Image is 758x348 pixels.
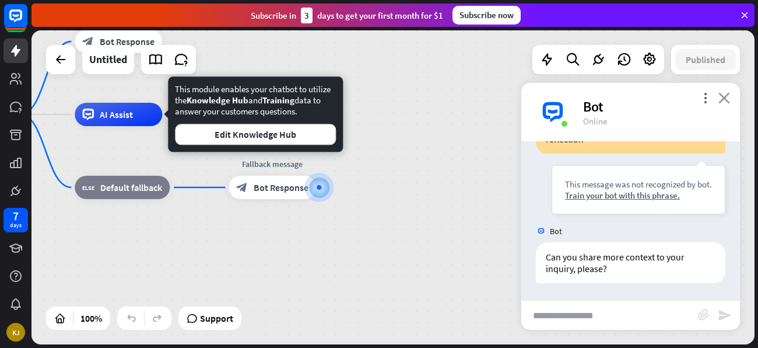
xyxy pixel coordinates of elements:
[698,309,710,321] i: block_attachment
[583,98,726,116] div: Bot
[3,208,28,232] a: 7 days
[77,309,106,328] div: 100%
[200,309,233,328] span: Support
[718,92,730,103] i: close
[13,211,19,221] div: 7
[301,8,313,23] div: 3
[175,83,336,145] div: This module enables your chatbot to utilize the and data to answer your customers questions.
[583,116,726,127] div: Online
[452,6,521,25] div: Subscribe now
[550,226,562,236] span: Bot
[251,8,443,23] div: Subscribe in days to get your first month for $1
[100,109,133,120] span: AI Assist
[100,182,162,193] span: Default fallback
[175,124,336,145] button: Edit Knowledge Hub
[187,95,248,106] span: Knowledge Hub
[565,190,712,201] div: Train your bot with this phrase.
[718,308,732,322] i: send
[262,95,294,106] span: Training
[536,242,725,283] div: Can you share more context to your inquiry, please?
[82,36,94,47] i: block_bot_response
[6,323,25,342] div: KJ
[89,45,127,74] div: Untitled
[565,179,712,190] div: This message was not recognized by bot.
[254,182,308,193] span: Bot Response
[220,158,325,170] div: Fallback message
[236,182,248,193] i: block_bot_response
[10,221,22,229] div: days
[82,182,94,193] i: block_fallback
[700,92,711,103] i: more_vert
[675,49,736,70] button: Published
[100,36,155,47] span: Bot Response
